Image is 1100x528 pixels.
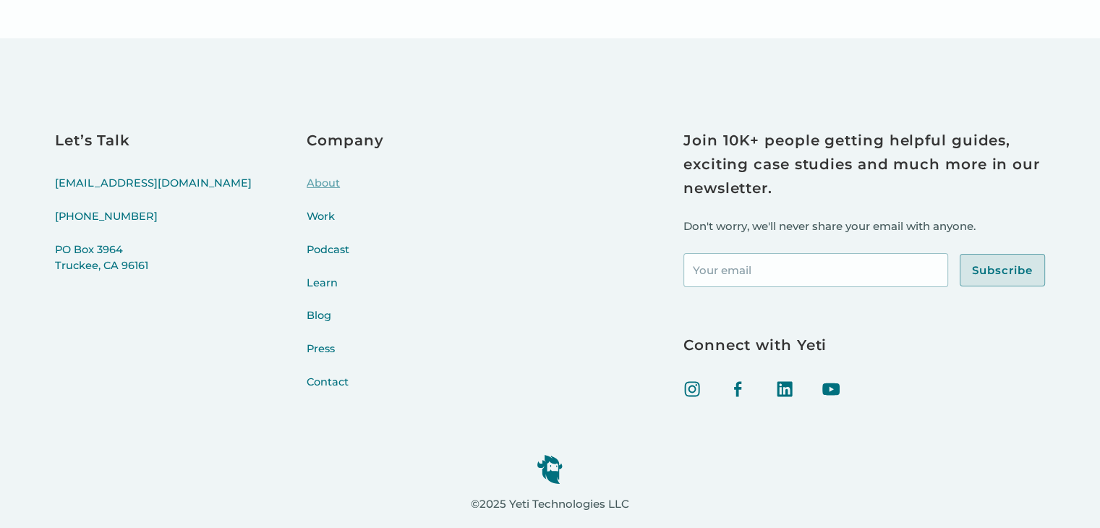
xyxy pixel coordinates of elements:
[55,176,252,209] a: [EMAIL_ADDRESS][DOMAIN_NAME]
[307,341,383,375] a: Press
[683,380,701,398] img: Instagram icon
[307,129,383,153] h3: Company
[683,333,1045,357] h3: Connect with Yeti
[307,308,383,341] a: Blog
[683,129,1045,200] h3: Join 10K+ people getting helpful guides, exciting case studies and much more in our newsletter.
[55,209,252,242] a: [PHONE_NUMBER]
[307,276,383,309] a: Learn
[776,380,793,398] img: linked in icon
[683,253,948,287] input: Your email
[307,375,383,408] a: Contact
[307,176,383,209] a: About
[960,254,1045,287] input: Subscribe
[730,380,747,398] img: facebook icon
[683,253,1045,287] form: Footer Newsletter Signup
[307,209,383,242] a: Work
[55,129,252,153] h3: Let’s Talk
[683,218,1045,236] p: Don't worry, we'll never share your email with anyone.
[307,242,383,276] a: Podcast
[471,495,629,514] p: ©2025 Yeti Technologies LLC
[55,242,252,291] a: PO Box 3964Truckee, CA 96161
[822,380,840,398] img: Youtube icon
[537,454,563,484] img: yeti logo icon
